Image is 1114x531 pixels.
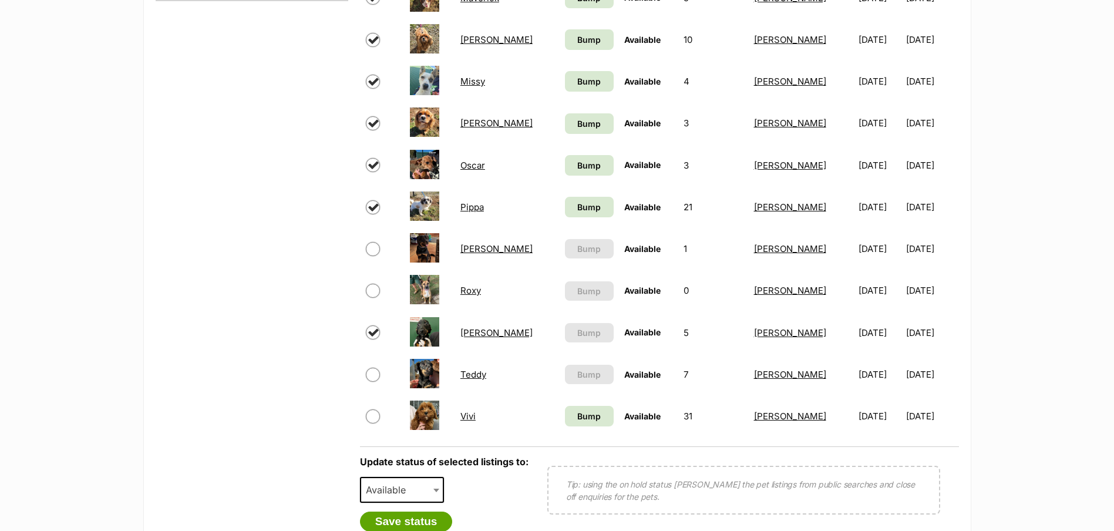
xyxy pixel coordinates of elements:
button: Bump [565,365,614,384]
td: [DATE] [854,103,905,143]
span: Available [624,35,661,45]
p: Tip: using the on hold status [PERSON_NAME] the pet listings from public searches and close off e... [566,478,921,503]
td: [DATE] [906,396,957,436]
td: [DATE] [906,187,957,227]
td: [DATE] [906,19,957,60]
a: [PERSON_NAME] [754,243,826,254]
a: Bump [565,197,614,217]
td: [DATE] [906,228,957,269]
a: Teddy [460,369,486,380]
a: [PERSON_NAME] [754,201,826,213]
a: [PERSON_NAME] [460,117,533,129]
a: Oscar [460,160,485,171]
td: 10 [679,19,748,60]
a: [PERSON_NAME] [754,285,826,296]
span: Bump [577,159,601,172]
span: Bump [577,75,601,88]
a: Bump [565,406,614,426]
span: Available [624,118,661,128]
a: Bump [565,71,614,92]
td: 3 [679,103,748,143]
td: 3 [679,145,748,186]
td: [DATE] [906,354,957,395]
td: [DATE] [854,396,905,436]
a: [PERSON_NAME] [460,34,533,45]
td: [DATE] [854,187,905,227]
span: Available [624,244,661,254]
td: [DATE] [854,228,905,269]
td: [DATE] [854,312,905,353]
button: Bump [565,239,614,258]
td: 31 [679,396,748,436]
span: Available [624,202,661,212]
span: Available [361,482,418,498]
span: Bump [577,243,601,255]
a: Bump [565,29,614,50]
button: Bump [565,323,614,342]
span: Bump [577,117,601,130]
span: Bump [577,327,601,339]
td: [DATE] [906,145,957,186]
label: Update status of selected listings to: [360,456,529,468]
a: [PERSON_NAME] [754,34,826,45]
span: Available [624,76,661,86]
td: 4 [679,61,748,102]
a: [PERSON_NAME] [460,327,533,338]
span: Available [360,477,445,503]
td: [DATE] [854,19,905,60]
a: Bump [565,155,614,176]
a: [PERSON_NAME] [754,411,826,422]
a: Bump [565,113,614,134]
a: Missy [460,76,485,87]
span: Bump [577,368,601,381]
span: Available [624,285,661,295]
td: [DATE] [906,61,957,102]
span: Available [624,369,661,379]
td: 21 [679,187,748,227]
a: [PERSON_NAME] [460,243,533,254]
span: Bump [577,33,601,46]
a: Pippa [460,201,484,213]
td: [DATE] [906,103,957,143]
td: 1 [679,228,748,269]
td: 5 [679,312,748,353]
a: [PERSON_NAME] [754,369,826,380]
td: 7 [679,354,748,395]
span: Bump [577,201,601,213]
td: [DATE] [854,145,905,186]
td: [DATE] [854,270,905,311]
a: Roxy [460,285,481,296]
a: [PERSON_NAME] [754,76,826,87]
td: 0 [679,270,748,311]
a: [PERSON_NAME] [754,117,826,129]
a: Vivi [460,411,476,422]
span: Bump [577,410,601,422]
button: Bump [565,281,614,301]
span: Available [624,160,661,170]
td: [DATE] [854,61,905,102]
td: [DATE] [854,354,905,395]
span: Available [624,327,661,337]
span: Bump [577,285,601,297]
span: Available [624,411,661,421]
a: [PERSON_NAME] [754,160,826,171]
a: [PERSON_NAME] [754,327,826,338]
td: [DATE] [906,312,957,353]
td: [DATE] [906,270,957,311]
